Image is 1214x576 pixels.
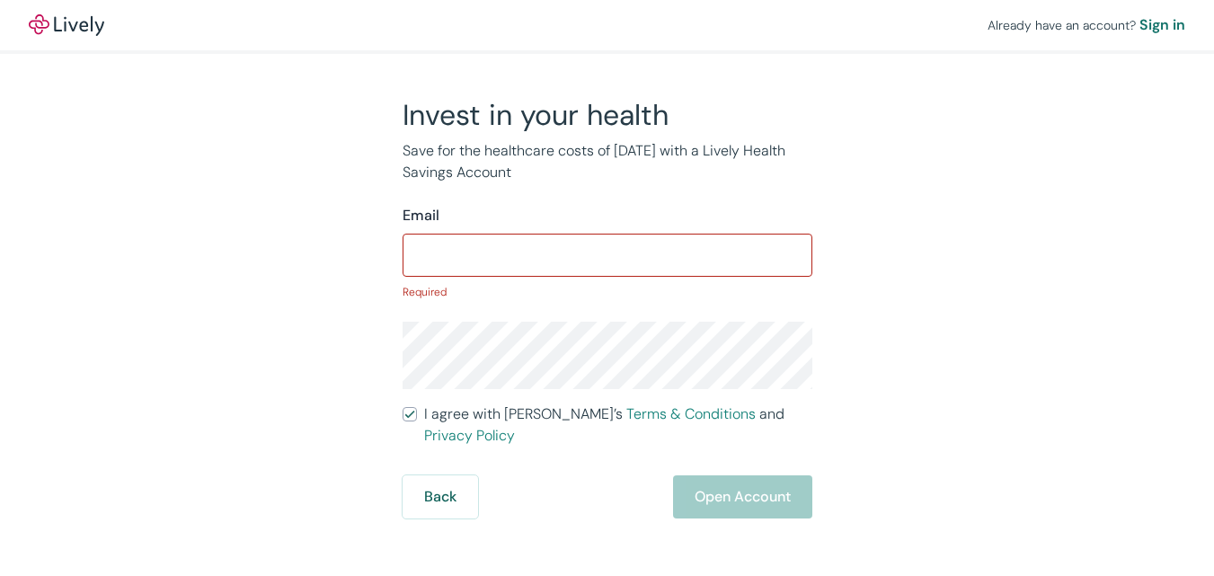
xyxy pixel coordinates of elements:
[29,14,104,36] img: Lively
[1139,14,1185,36] a: Sign in
[403,284,812,300] p: Required
[424,426,515,445] a: Privacy Policy
[424,403,812,447] span: I agree with [PERSON_NAME]’s and
[626,404,756,423] a: Terms & Conditions
[403,140,812,183] p: Save for the healthcare costs of [DATE] with a Lively Health Savings Account
[403,205,439,226] label: Email
[988,14,1185,36] div: Already have an account?
[403,97,812,133] h2: Invest in your health
[403,475,478,518] button: Back
[29,14,104,36] a: LivelyLively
